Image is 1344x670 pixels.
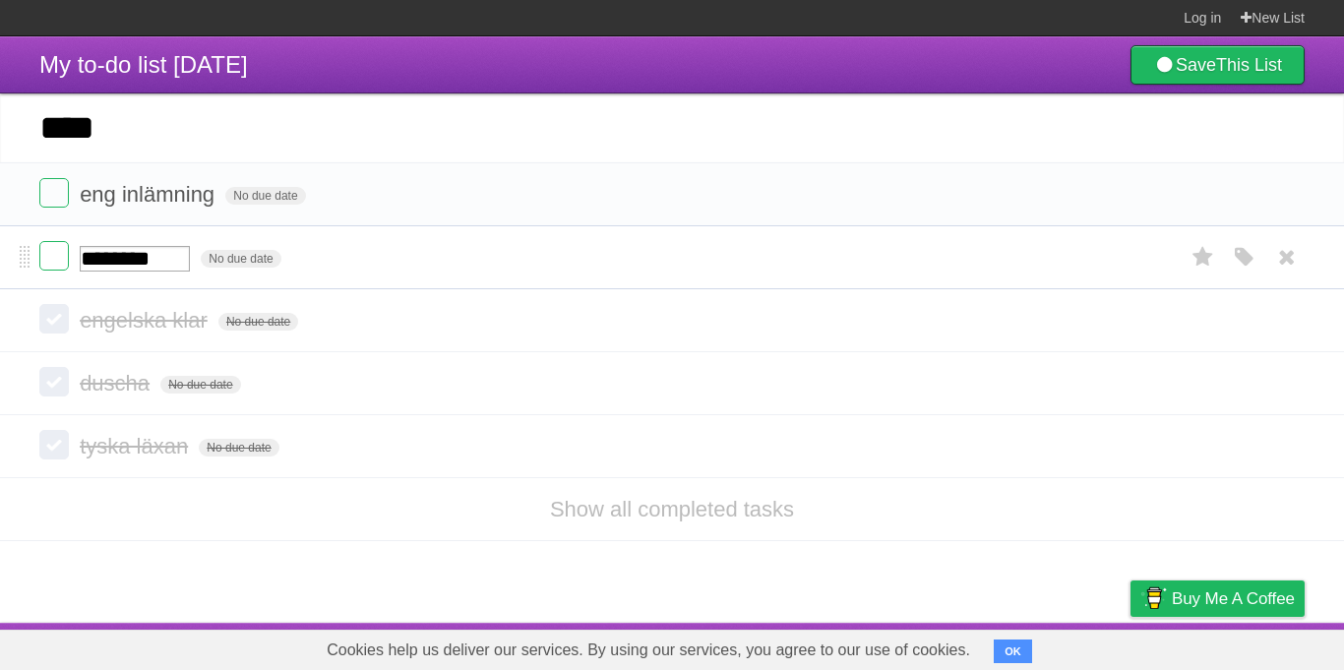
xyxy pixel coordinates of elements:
a: Show all completed tasks [550,497,794,521]
span: No due date [199,439,278,457]
a: Suggest a feature [1181,628,1305,665]
span: No due date [201,250,280,268]
span: No due date [218,313,298,331]
a: Privacy [1105,628,1156,665]
label: Done [39,304,69,334]
a: About [869,628,910,665]
span: My to-do list [DATE] [39,51,248,78]
span: Buy me a coffee [1172,581,1295,616]
span: Cookies help us deliver our services. By using our services, you agree to our use of cookies. [307,631,990,670]
span: duscha [80,371,154,396]
span: No due date [225,187,305,205]
span: engelska klar [80,308,213,333]
img: Buy me a coffee [1140,581,1167,615]
button: OK [994,640,1032,663]
a: Buy me a coffee [1130,580,1305,617]
label: Done [39,430,69,459]
span: No due date [160,376,240,394]
a: Terms [1038,628,1081,665]
a: SaveThis List [1130,45,1305,85]
a: Developers [934,628,1013,665]
label: Done [39,241,69,271]
b: This List [1216,55,1282,75]
span: eng inlämning [80,182,219,207]
label: Star task [1185,241,1222,274]
label: Done [39,178,69,208]
label: Done [39,367,69,396]
span: tyska läxan [80,434,193,458]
